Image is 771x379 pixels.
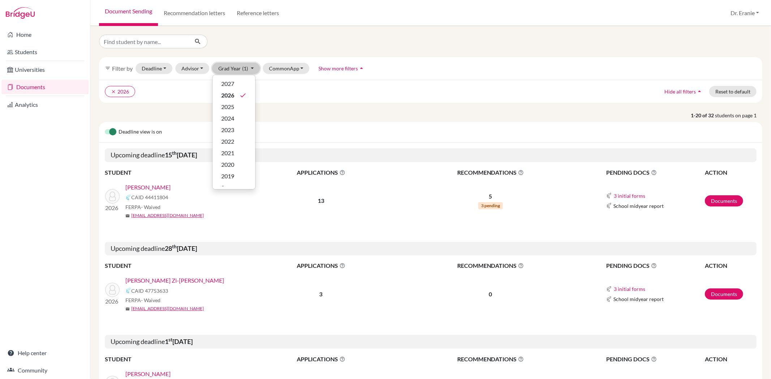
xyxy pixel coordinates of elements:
[131,305,204,312] a: [EMAIL_ADDRESS][DOMAIN_NAME]
[478,202,503,209] span: 3 pending
[606,193,612,199] img: Common App logo
[221,91,234,100] span: 2026
[221,172,234,180] span: 2019
[221,183,224,192] span: 0
[691,112,715,119] strong: 1-20 of 32
[613,295,664,303] span: School midyear report
[393,355,588,363] span: RECOMMENDATIONS
[213,136,255,147] button: 2022
[213,124,255,136] button: 2023
[393,261,588,270] span: RECOMMENDATIONS
[318,197,324,204] b: 13
[172,244,177,249] sup: th
[658,86,709,97] button: Hide all filtersarrow_drop_up
[221,126,234,134] span: 2023
[263,63,310,74] button: CommonApp
[1,363,89,378] a: Community
[319,291,322,297] b: 3
[125,203,160,211] span: FERPA
[105,168,249,177] th: STUDENT
[119,128,162,136] span: Deadline view is on
[393,168,588,177] span: RECOMMENDATIONS
[105,148,757,162] h5: Upcoming deadline
[221,149,234,157] span: 2021
[141,204,160,210] span: - Waived
[172,150,177,156] sup: th
[105,261,249,270] th: STUDENT
[393,192,588,201] p: 5
[242,65,248,71] span: (1)
[1,45,89,59] a: Students
[213,182,255,193] button: 0
[111,89,116,94] i: clear
[131,287,168,295] span: CAID 47753633
[704,354,757,364] th: ACTION
[221,160,234,169] span: 2020
[125,370,171,378] a: [PERSON_NAME]
[606,261,704,270] span: PENDING DOCS
[1,97,89,112] a: Analytics
[613,192,646,200] button: 3 initial forms
[125,195,131,200] img: Common App logo
[221,114,234,123] span: 2024
[613,285,646,293] button: 3 initial forms
[213,90,255,101] button: 2026done
[212,63,260,74] button: Grad Year(1)
[165,151,197,159] b: 15 [DATE]
[221,137,234,146] span: 2022
[358,65,365,72] i: arrow_drop_up
[125,307,130,311] span: mail
[606,355,704,363] span: PENDING DOCS
[606,296,612,302] img: Common App logo
[393,290,588,299] p: 0
[6,7,35,19] img: Bridge-U
[221,103,234,111] span: 2025
[112,65,133,72] span: Filter by
[606,286,612,292] img: Common App logo
[141,297,160,303] span: - Waived
[696,88,703,95] i: arrow_drop_up
[105,335,757,349] h5: Upcoming deadline
[705,288,743,300] a: Documents
[250,261,392,270] span: APPLICATIONS
[136,63,172,74] button: Deadline
[165,337,193,345] b: 1 [DATE]
[715,112,762,119] span: students on page 1
[105,65,111,71] i: filter_list
[105,189,120,204] img: Lin, Emma
[212,75,256,189] div: Grad Year(1)
[312,63,371,74] button: Show more filtersarrow_drop_up
[168,337,172,343] sup: st
[213,78,255,90] button: 2027
[704,168,757,177] th: ACTION
[125,288,131,293] img: Common App logo
[213,101,255,113] button: 2025
[105,242,757,256] h5: Upcoming deadline
[213,147,255,159] button: 2021
[213,159,255,170] button: 2020
[213,170,255,182] button: 2019
[704,261,757,270] th: ACTION
[664,88,696,95] span: Hide all filters
[175,63,210,74] button: Advisor
[105,283,120,297] img: Liu, Evelyn Zi-Tang
[318,65,358,71] span: Show more filters
[727,6,762,20] button: Dr. Eranie
[239,92,247,99] i: done
[131,193,168,201] span: CAID 44411804
[105,204,120,212] p: 2026
[1,27,89,42] a: Home
[1,346,89,360] a: Help center
[250,168,392,177] span: APPLICATIONS
[1,62,89,77] a: Universities
[165,244,197,252] b: 28 [DATE]
[125,183,171,192] a: [PERSON_NAME]
[250,355,392,363] span: APPLICATIONS
[1,80,89,94] a: Documents
[709,86,757,97] button: Reset to default
[99,35,189,48] input: Find student by name...
[705,195,743,206] a: Documents
[125,296,160,304] span: FERPA
[105,354,249,364] th: STUDENT
[105,86,135,97] button: clear2026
